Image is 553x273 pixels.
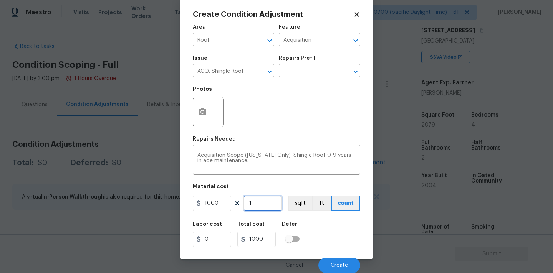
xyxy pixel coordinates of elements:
h5: Photos [193,87,212,92]
button: count [331,196,360,211]
h2: Create Condition Adjustment [193,11,353,18]
button: Create [318,258,360,273]
h5: Feature [279,25,300,30]
span: Cancel [286,263,303,268]
textarea: Acquisition Scope ([US_STATE] Only): Shingle Roof 0-9 years in age maintenance. [197,153,356,169]
button: Cancel [273,258,315,273]
button: Open [264,66,275,77]
h5: Repairs Prefill [279,56,317,61]
h5: Issue [193,56,207,61]
h5: Defer [282,222,297,227]
h5: Area [193,25,206,30]
button: Open [264,35,275,46]
h5: Labor cost [193,222,222,227]
h5: Total cost [237,222,265,227]
button: ft [312,196,331,211]
h5: Repairs Needed [193,136,236,142]
button: sqft [288,196,312,211]
h5: Material cost [193,184,229,189]
button: Open [350,35,361,46]
button: Open [350,66,361,77]
span: Create [331,263,348,268]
